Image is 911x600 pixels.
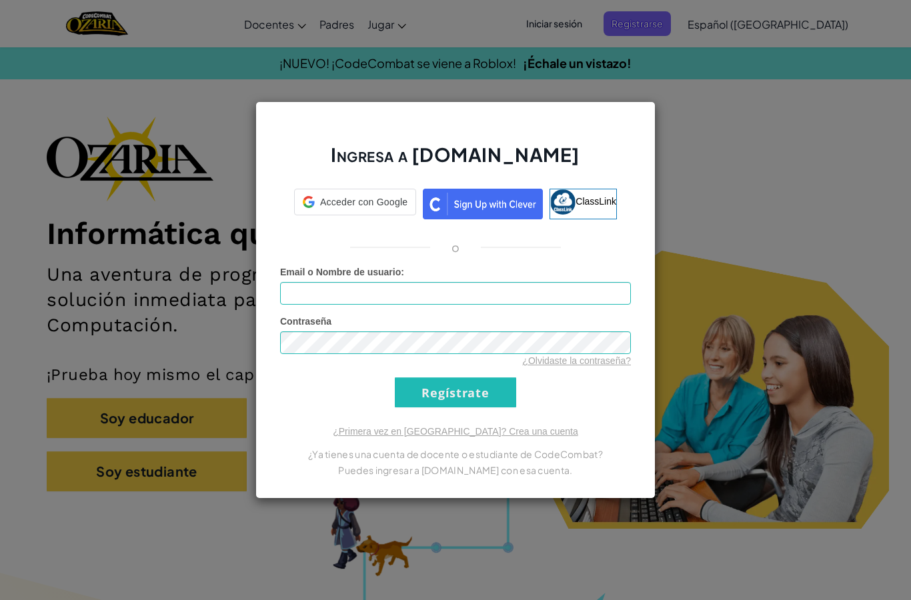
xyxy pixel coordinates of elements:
[333,426,578,437] a: ¿Primera vez en [GEOGRAPHIC_DATA]? Crea una cuenta
[576,196,616,207] span: ClassLink
[280,267,401,277] span: Email o Nombre de usuario
[395,377,516,407] input: Regístrate
[280,142,631,181] h2: Ingresa a [DOMAIN_NAME]
[294,189,416,219] a: Acceder con Google
[320,195,407,209] span: Acceder con Google
[280,446,631,462] p: ¿Ya tienes una cuenta de docente o estudiante de CodeCombat?
[280,265,404,279] label: :
[423,189,543,219] img: clever_sso_button@2x.png
[294,189,416,215] div: Acceder con Google
[451,239,460,255] p: o
[522,355,631,366] a: ¿Olvidaste la contraseña?
[280,462,631,478] p: Puedes ingresar a [DOMAIN_NAME] con esa cuenta.
[550,189,576,215] img: classlink-logo-small.png
[280,316,331,327] span: Contraseña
